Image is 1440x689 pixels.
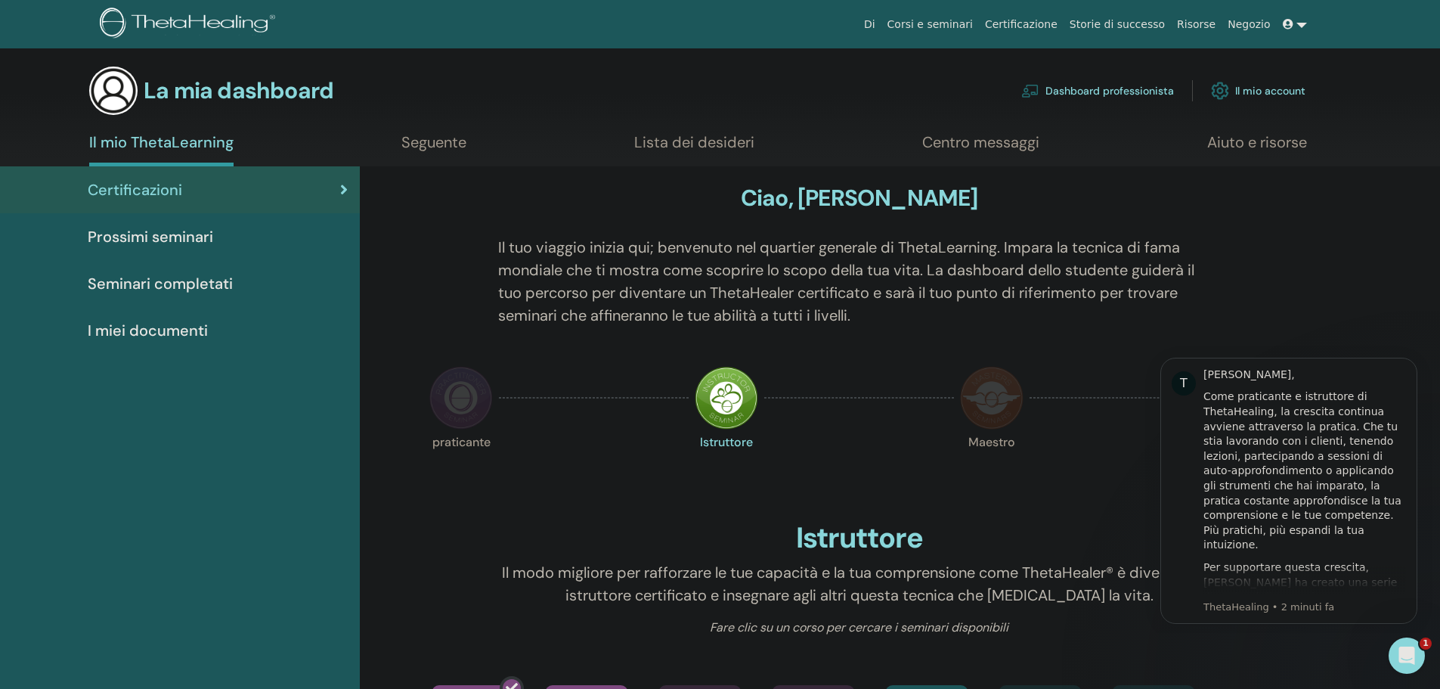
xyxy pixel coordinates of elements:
font: La mia dashboard [144,76,333,105]
font: I miei documenti [88,321,208,340]
a: Lista dei desideri [634,133,754,163]
font: Seguente [401,132,466,152]
img: Maestro [960,366,1023,430]
img: logo.png [100,8,280,42]
a: Certificazione [979,11,1064,39]
font: Negozio [1228,18,1270,30]
img: cog.svg [1211,78,1229,104]
a: Centro messaggi [922,133,1039,163]
font: Il modo migliore per rafforzare le tue capacità e la tua comprensione come ThetaHealer® è diventa... [502,563,1216,605]
font: Il tuo viaggio inizia qui; benvenuto nel quartier generale di ThetaLearning. Impara la tecnica di... [498,237,1194,325]
img: generic-user-icon.jpg [89,67,138,115]
font: Certificazioni [88,180,182,200]
img: chalkboard-teacher.svg [1021,84,1039,98]
font: Di [864,18,875,30]
font: Prossimi seminari [88,227,213,247]
font: Aiuto e risorse [1207,132,1307,152]
img: Istruttore [695,366,758,430]
font: Dashboard professionista [1045,85,1174,98]
a: Risorse [1171,11,1222,39]
font: Storie di successo [1070,18,1165,30]
a: Aiuto e risorse [1207,133,1307,163]
a: Negozio [1222,11,1276,39]
font: Fare clic su un corso per cercare i seminari disponibili [710,619,1008,635]
a: Corsi e seminari [881,11,979,39]
iframe: Messaggio notifiche interfono [1138,344,1440,633]
a: Dashboard professionista [1021,74,1174,107]
font: Ciao, [PERSON_NAME] [741,183,978,213]
font: Il mio account [1235,85,1305,98]
iframe: Chat intercom in diretta [1389,638,1425,674]
font: praticante [432,434,491,450]
font: Centro messaggi [922,132,1039,152]
font: Seminari completati [88,274,233,293]
a: Il mio ThetaLearning [89,133,234,166]
a: Seguente [401,133,466,163]
a: Storie di successo [1064,11,1171,39]
font: Istruttore [796,519,923,557]
font: Corsi e seminari [887,18,973,30]
a: Di [858,11,881,39]
font: Lista dei desideri [634,132,754,152]
font: 1 [1423,638,1429,648]
img: Praticante [429,366,493,430]
a: Il mio account [1211,74,1305,107]
font: Il mio ThetaLearning [89,132,234,152]
font: Risorse [1177,18,1215,30]
font: Certificazione [985,18,1058,30]
font: Maestro [968,434,1015,450]
font: Istruttore [700,434,753,450]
